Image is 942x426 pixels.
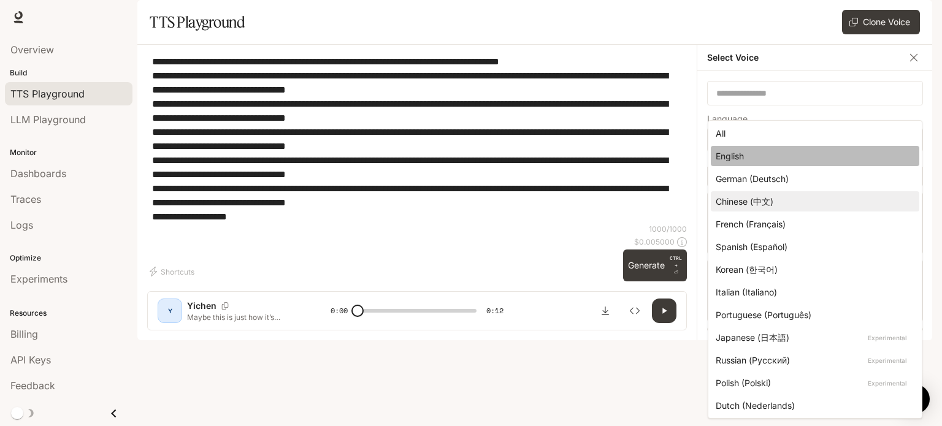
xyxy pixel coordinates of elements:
div: English [716,150,909,162]
p: Experimental [865,332,909,343]
div: Polish (Polski) [716,376,909,389]
div: Chinese (中文) [716,195,909,208]
div: Italian (Italiano) [716,286,909,299]
div: German (Deutsch) [716,172,909,185]
div: Korean (한국어) [716,263,909,276]
div: Japanese (日本語) [716,331,909,344]
p: Experimental [865,378,909,389]
p: Experimental [865,355,909,366]
div: All [716,127,909,140]
div: Dutch (Nederlands) [716,399,909,412]
div: Russian (Русский) [716,354,909,367]
div: Spanish (Español) [716,240,909,253]
div: Portuguese (Português) [716,308,909,321]
div: French (Français) [716,218,909,230]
